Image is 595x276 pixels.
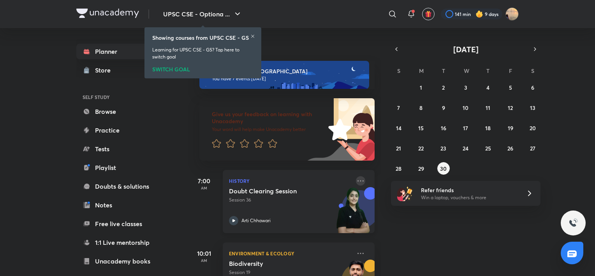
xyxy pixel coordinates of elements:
abbr: September 17, 2025 [463,124,468,132]
button: September 19, 2025 [504,122,517,134]
a: Practice [76,122,167,138]
a: Playlist [76,160,167,175]
button: September 9, 2025 [437,101,450,114]
abbr: September 6, 2025 [531,84,534,91]
p: Your word will help make Unacademy better [212,126,326,133]
button: September 2, 2025 [437,81,450,94]
abbr: September 16, 2025 [441,124,446,132]
button: September 11, 2025 [482,101,494,114]
abbr: September 2, 2025 [442,84,445,91]
abbr: September 14, 2025 [396,124,401,132]
abbr: September 19, 2025 [508,124,513,132]
a: Store [76,62,167,78]
button: September 7, 2025 [393,101,405,114]
abbr: Sunday [397,67,400,74]
abbr: September 1, 2025 [420,84,422,91]
abbr: September 4, 2025 [486,84,489,91]
button: September 18, 2025 [482,122,494,134]
img: unacademy [332,187,375,241]
img: ttu [569,218,578,228]
h5: 10:01 [188,249,220,258]
button: September 17, 2025 [459,122,472,134]
abbr: September 30, 2025 [440,165,447,172]
abbr: Friday [509,67,512,74]
img: evening [199,61,369,89]
p: Session 36 [229,196,351,203]
button: September 14, 2025 [393,122,405,134]
a: 1:1 Live mentorship [76,235,167,250]
button: September 27, 2025 [526,142,539,154]
button: September 15, 2025 [415,122,427,134]
button: September 6, 2025 [526,81,539,94]
p: Session 19 [229,269,351,276]
abbr: September 23, 2025 [440,145,446,152]
button: September 23, 2025 [437,142,450,154]
button: September 13, 2025 [526,101,539,114]
button: September 21, 2025 [393,142,405,154]
button: UPSC CSE - Optiona ... [158,6,247,22]
a: Doubts & solutions [76,179,167,194]
h4: [DATE] [199,44,382,53]
abbr: September 7, 2025 [397,104,400,111]
abbr: Tuesday [442,67,445,74]
abbr: September 26, 2025 [507,145,513,152]
abbr: September 3, 2025 [464,84,467,91]
abbr: September 12, 2025 [508,104,513,111]
h6: Showing courses from UPSC CSE - GS [152,34,249,42]
h5: Biodiversity [229,260,326,267]
abbr: Wednesday [464,67,469,74]
button: September 8, 2025 [415,101,427,114]
span: [DATE] [453,44,479,55]
button: September 30, 2025 [437,162,450,175]
button: September 5, 2025 [504,81,517,94]
abbr: September 28, 2025 [396,165,401,172]
abbr: September 11, 2025 [486,104,490,111]
button: September 1, 2025 [415,81,427,94]
button: September 26, 2025 [504,142,517,154]
abbr: September 15, 2025 [418,124,424,132]
h6: Give us your feedback on learning with Unacademy [212,111,326,125]
a: Unacademy books [76,253,167,269]
h5: 7:00 [188,176,220,186]
abbr: September 8, 2025 [419,104,422,111]
button: [DATE] [402,44,530,55]
h5: Doubt Clearing Session [229,187,326,195]
p: AM [188,258,220,263]
abbr: September 10, 2025 [463,104,468,111]
button: September 28, 2025 [393,162,405,175]
div: Store [95,65,115,75]
img: Snatashree Punyatoya [505,7,519,21]
p: Win a laptop, vouchers & more [421,194,517,201]
button: September 10, 2025 [459,101,472,114]
button: September 29, 2025 [415,162,427,175]
a: Tests [76,141,167,157]
abbr: September 5, 2025 [509,84,512,91]
a: Planner [76,44,167,59]
a: Notes [76,197,167,213]
abbr: Thursday [486,67,489,74]
abbr: September 20, 2025 [530,124,536,132]
p: History [229,176,351,186]
abbr: September 13, 2025 [530,104,535,111]
abbr: September 22, 2025 [418,145,424,152]
abbr: Monday [419,67,424,74]
button: September 4, 2025 [482,81,494,94]
button: avatar [422,8,435,20]
abbr: September 29, 2025 [418,165,424,172]
abbr: September 9, 2025 [442,104,445,111]
abbr: September 24, 2025 [463,145,468,152]
abbr: September 18, 2025 [485,124,491,132]
img: Company Logo [76,9,139,18]
abbr: September 21, 2025 [396,145,401,152]
a: Browse [76,104,167,119]
p: Learning for UPSC CSE - GS? Tap here to switch goal [152,46,253,60]
img: referral [397,186,413,201]
button: September 25, 2025 [482,142,494,154]
h6: Good evening, [GEOGRAPHIC_DATA] [212,68,362,75]
abbr: September 25, 2025 [485,145,491,152]
h6: SELF STUDY [76,90,167,104]
button: September 22, 2025 [415,142,427,154]
abbr: Saturday [531,67,534,74]
button: September 20, 2025 [526,122,539,134]
button: September 24, 2025 [459,142,472,154]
